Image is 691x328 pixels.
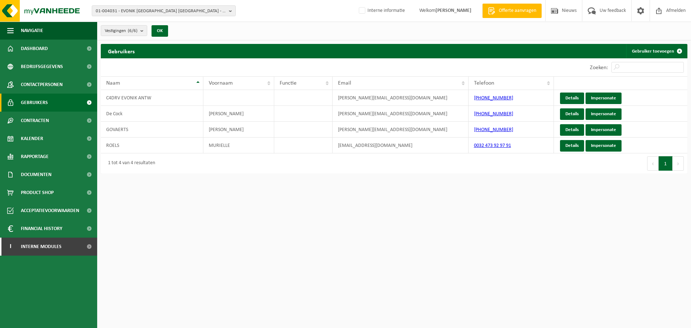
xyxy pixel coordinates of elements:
button: Next [673,156,684,171]
a: Details [560,93,584,104]
span: Contracten [21,112,49,130]
span: Rapportage [21,148,49,166]
span: Documenten [21,166,51,184]
label: Interne informatie [357,5,405,16]
a: 0032 473 92 97 91 [474,143,511,148]
td: [PERSON_NAME][EMAIL_ADDRESS][DOMAIN_NAME] [333,90,468,106]
h2: Gebruikers [101,44,142,58]
span: Email [338,80,351,86]
a: Details [560,108,584,120]
a: Impersonate [586,108,622,120]
td: GOVAERTS [101,122,203,138]
td: [PERSON_NAME] [203,106,275,122]
a: [PHONE_NUMBER] [474,127,513,132]
a: Gebruiker toevoegen [626,44,687,58]
button: Vestigingen(6/6) [101,25,147,36]
span: Vestigingen [105,26,137,36]
span: Financial History [21,220,62,238]
a: Details [560,124,584,136]
a: Impersonate [586,124,622,136]
td: [PERSON_NAME][EMAIL_ADDRESS][DOMAIN_NAME] [333,106,468,122]
span: Interne modules [21,238,62,256]
td: C4DRV EVONIK ANTW [101,90,203,106]
span: Navigatie [21,22,43,40]
span: Telefoon [474,80,494,86]
strong: [PERSON_NAME] [435,8,471,13]
span: Offerte aanvragen [497,7,538,14]
a: Offerte aanvragen [482,4,542,18]
button: 01-004031 - EVONIK [GEOGRAPHIC_DATA] [GEOGRAPHIC_DATA] - [GEOGRAPHIC_DATA] [92,5,236,16]
button: Previous [647,156,659,171]
a: Impersonate [586,93,622,104]
td: ROELS [101,138,203,153]
span: Contactpersonen [21,76,63,94]
td: MURIELLE [203,138,275,153]
span: Naam [106,80,120,86]
button: OK [152,25,168,37]
span: Voornaam [209,80,233,86]
a: Impersonate [586,140,622,152]
span: Gebruikers [21,94,48,112]
span: I [7,238,14,256]
span: Acceptatievoorwaarden [21,202,79,220]
td: [PERSON_NAME] [203,122,275,138]
button: 1 [659,156,673,171]
span: Product Shop [21,184,54,202]
span: Bedrijfsgegevens [21,58,63,76]
span: Functie [280,80,297,86]
span: Kalender [21,130,43,148]
a: [PHONE_NUMBER] [474,111,513,117]
count: (6/6) [128,28,137,33]
td: [PERSON_NAME][EMAIL_ADDRESS][DOMAIN_NAME] [333,122,468,138]
span: 01-004031 - EVONIK [GEOGRAPHIC_DATA] [GEOGRAPHIC_DATA] - [GEOGRAPHIC_DATA] [96,6,226,17]
label: Zoeken: [590,65,608,71]
div: 1 tot 4 van 4 resultaten [104,157,155,170]
a: [PHONE_NUMBER] [474,95,513,101]
td: De Cock [101,106,203,122]
td: [EMAIL_ADDRESS][DOMAIN_NAME] [333,138,468,153]
span: Dashboard [21,40,48,58]
a: Details [560,140,584,152]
